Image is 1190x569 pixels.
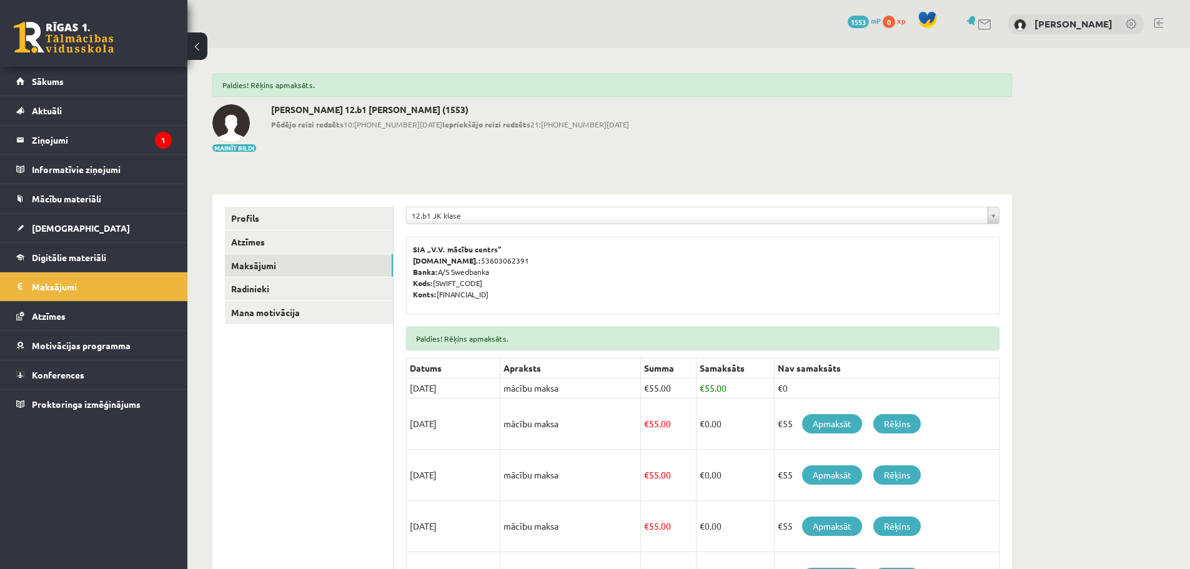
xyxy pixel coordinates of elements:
div: Paldies! Rēķins apmaksāts. [406,327,999,350]
td: [DATE] [407,450,500,501]
a: [DEMOGRAPHIC_DATA] [16,214,172,242]
h2: [PERSON_NAME] 12.b1 [PERSON_NAME] (1553) [271,104,629,115]
a: Digitālie materiāli [16,243,172,272]
span: 12.b1 JK klase [412,207,983,224]
td: 55.00 [641,450,697,501]
a: Aktuāli [16,96,172,125]
td: mācību maksa [500,398,641,450]
a: Atzīmes [225,230,393,254]
a: Rēķins [873,465,921,485]
a: Radinieki [225,277,393,300]
a: Sākums [16,67,172,96]
span: [DEMOGRAPHIC_DATA] [32,222,130,234]
a: Maksājumi [225,254,393,277]
a: Motivācijas programma [16,331,172,360]
b: Kods: [413,278,433,288]
td: 55.00 [696,379,774,398]
a: Atzīmes [16,302,172,330]
b: Konts: [413,289,437,299]
a: 0 xp [883,16,911,26]
span: Atzīmes [32,310,66,322]
span: € [644,418,649,429]
td: mācību maksa [500,450,641,501]
span: € [700,469,705,480]
span: € [644,382,649,393]
a: Rēķins [873,414,921,433]
td: mācību maksa [500,379,641,398]
span: € [644,469,649,480]
a: Informatīvie ziņojumi [16,155,172,184]
img: Anžela Aleksandrova [1014,19,1026,31]
span: Konferences [32,369,84,380]
span: Sākums [32,76,64,87]
td: €55 [774,398,999,450]
span: € [644,520,649,532]
td: [DATE] [407,398,500,450]
span: 1553 [848,16,869,28]
b: Pēdējo reizi redzēts [271,119,344,129]
a: 1553 mP [848,16,881,26]
b: [DOMAIN_NAME].: [413,255,481,265]
td: €0 [774,379,999,398]
b: Banka: [413,267,438,277]
span: Aktuāli [32,105,62,116]
i: 1 [155,132,172,149]
a: 12.b1 JK klase [407,207,999,224]
span: € [700,520,705,532]
legend: Maksājumi [32,272,172,301]
td: 55.00 [641,379,697,398]
button: Mainīt bildi [212,144,256,152]
span: € [700,382,705,393]
legend: Informatīvie ziņojumi [32,155,172,184]
th: Apraksts [500,359,641,379]
td: €55 [774,501,999,552]
a: Apmaksāt [802,517,862,536]
td: 0.00 [696,398,774,450]
span: 10:[PHONE_NUMBER][DATE] 21:[PHONE_NUMBER][DATE] [271,119,629,130]
a: Proktoringa izmēģinājums [16,390,172,418]
span: Proktoringa izmēģinājums [32,398,141,410]
a: Mana motivācija [225,301,393,324]
th: Summa [641,359,697,379]
a: Konferences [16,360,172,389]
span: Motivācijas programma [32,340,131,351]
b: Iepriekšējo reizi redzēts [442,119,530,129]
span: € [700,418,705,429]
img: Anžela Aleksandrova [212,104,250,142]
a: Rēķins [873,517,921,536]
td: [DATE] [407,379,500,398]
a: Ziņojumi1 [16,126,172,154]
legend: Ziņojumi [32,126,172,154]
a: Mācību materiāli [16,184,172,213]
span: 0 [883,16,895,28]
td: mācību maksa [500,501,641,552]
th: Nav samaksāts [774,359,999,379]
a: Rīgas 1. Tālmācības vidusskola [14,22,114,53]
span: Digitālie materiāli [32,252,106,263]
a: Apmaksāt [802,414,862,433]
b: SIA „V.V. mācību centrs” [413,244,502,254]
p: 53603062391 A/S Swedbanka [SWIFT_CODE] [FINANCIAL_ID] [413,244,993,300]
span: mP [871,16,881,26]
span: Mācību materiāli [32,193,101,204]
td: 0.00 [696,450,774,501]
td: €55 [774,450,999,501]
a: Profils [225,207,393,230]
div: Paldies! Rēķins apmaksāts. [212,73,1012,97]
a: Apmaksāt [802,465,862,485]
td: [DATE] [407,501,500,552]
td: 55.00 [641,398,697,450]
span: xp [897,16,905,26]
td: 0.00 [696,501,774,552]
a: [PERSON_NAME] [1034,17,1113,30]
td: 55.00 [641,501,697,552]
th: Samaksāts [696,359,774,379]
a: Maksājumi [16,272,172,301]
th: Datums [407,359,500,379]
